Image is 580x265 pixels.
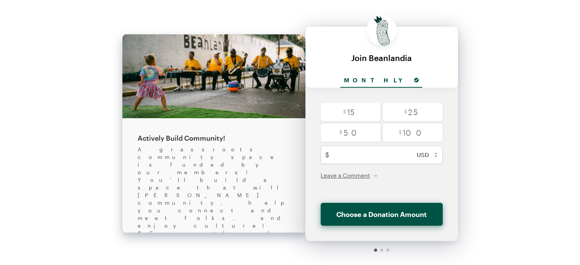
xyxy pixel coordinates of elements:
[122,34,305,118] img: 241008KRBblockparty_450.jpg
[321,172,370,179] span: Leave a Comment
[321,203,443,226] button: Choose a Donation Amount
[321,172,378,179] button: Leave a Comment
[313,53,450,62] div: Join Beanlandia
[138,133,290,143] div: Actively Build Community!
